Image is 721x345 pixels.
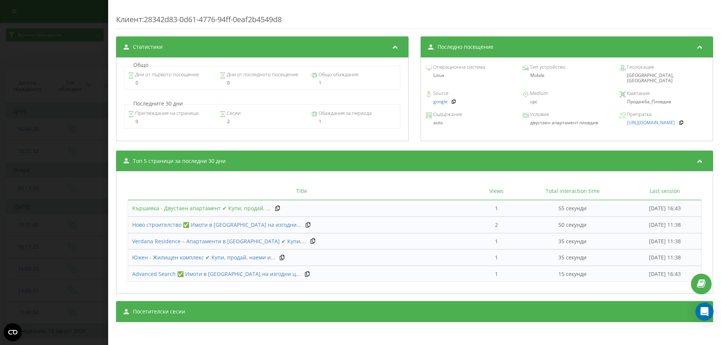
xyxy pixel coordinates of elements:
[134,71,199,78] span: Дни от първото посещение
[629,249,701,266] td: [DATE] 11:38
[134,110,199,117] span: Преглеждания на страници
[629,266,701,282] td: [DATE] 16:43
[133,157,226,165] span: Toп 5 страници за последни 30 дни
[476,233,517,250] td: 1
[629,233,701,250] td: [DATE] 11:38
[311,119,397,124] div: 1
[226,110,241,117] span: Сесии
[626,90,650,97] span: Кампания
[132,221,301,229] a: Ново строителство ✅ Имоти в [GEOGRAPHIC_DATA] на изгодни...
[629,217,701,233] td: [DATE] 11:38
[317,110,372,117] span: Обаждания за периода
[530,119,598,126] span: двустаен апартамент пловдив
[226,71,298,78] span: Дни от последното посещение
[516,249,628,266] td: 35 секунди
[516,200,628,217] td: 55 секунди
[426,73,514,78] div: Linux
[133,308,185,315] span: Посетителски сесии
[476,200,517,217] td: 1
[432,90,448,97] span: Source
[523,73,611,78] div: Mobile
[523,99,611,104] div: cpc
[426,120,514,125] div: auto
[529,111,549,118] span: Условие
[629,200,701,217] td: [DATE] 16:43
[437,43,493,51] span: Последно посещение
[516,182,628,200] th: Total interaction time
[128,80,213,86] div: 0
[116,14,142,24] span: Клиент
[516,266,628,282] td: 15 секунди
[132,205,271,212] a: Кършияка - Двустаен апартамент ✔ Купи, продай, ...
[620,73,708,84] div: [GEOGRAPHIC_DATA], [GEOGRAPHIC_DATA]
[433,99,448,104] a: google
[132,254,275,261] a: Южен - Жилищен комплекс ✔ Купи, продай, наеми и...
[626,111,652,118] span: Препратка
[529,90,548,97] span: Medium
[128,119,213,124] div: 0
[695,303,713,321] div: Open Intercom Messenger
[626,63,654,71] span: Геолокация
[311,80,397,86] div: 1
[476,249,517,266] td: 1
[317,71,359,78] span: Общо обаждания
[132,270,300,278] a: Advanced Search ✅ Имоти в [GEOGRAPHIC_DATA] на изгодни ц...
[131,100,185,107] p: Последните 30 дни
[432,63,485,71] span: Операционна система
[220,119,305,124] div: 2
[132,221,301,228] span: Ново строителство ✅ Имоти в [GEOGRAPHIC_DATA] на изгодни...
[131,61,150,69] p: Общо
[627,120,675,125] a: [URL][DOMAIN_NAME]
[128,182,476,200] th: Title
[516,217,628,233] td: 50 секунди
[133,43,163,51] span: Статистики
[529,63,566,71] span: Тип устройство
[516,233,628,250] td: 35 секунди
[132,254,275,261] span: Южен - Жилищен комплекс ✔ Купи, продай, наеми и...
[476,182,517,200] th: Views
[629,182,701,200] th: Last session
[620,99,708,104] div: Продажба_Пловдив
[476,217,517,233] td: 2
[132,238,306,245] a: Verdana Residence – Апартаменти в [GEOGRAPHIC_DATA] ✔ Купи,...
[4,323,22,341] button: Open CMP widget
[476,266,517,282] td: 1
[220,80,305,86] div: 0
[432,111,462,118] span: Съдържание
